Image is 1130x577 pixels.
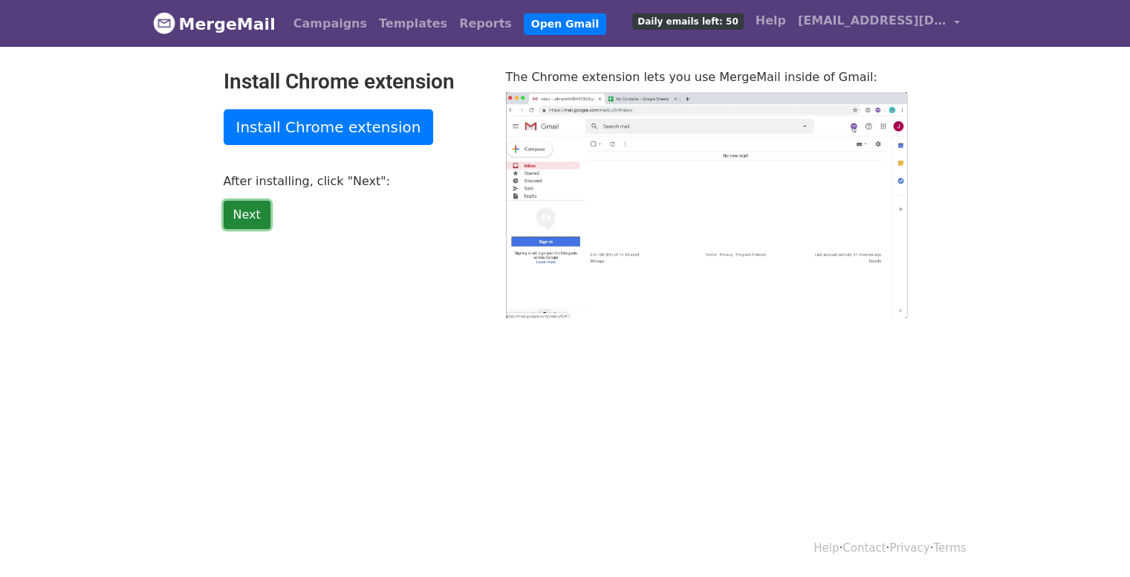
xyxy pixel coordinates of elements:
[798,12,946,30] span: [EMAIL_ADDRESS][DOMAIN_NAME]
[453,9,518,39] a: Reports
[153,8,276,39] a: MergeMail
[224,173,484,189] p: After installing, click "Next":
[750,6,792,36] a: Help
[506,69,907,85] p: The Chrome extension lets you use MergeMail inside of Gmail:
[153,12,175,34] img: MergeMail logo
[224,69,484,94] h2: Install Chrome extension
[632,13,743,30] span: Daily emails left: 50
[224,109,434,145] a: Install Chrome extension
[792,6,966,41] a: [EMAIL_ADDRESS][DOMAIN_NAME]
[224,201,270,229] a: Next
[933,541,966,555] a: Terms
[373,9,453,39] a: Templates
[524,13,606,35] a: Open Gmail
[1056,506,1130,577] iframe: Chat Widget
[889,541,929,555] a: Privacy
[814,541,839,555] a: Help
[626,6,749,36] a: Daily emails left: 50
[842,541,886,555] a: Contact
[288,9,373,39] a: Campaigns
